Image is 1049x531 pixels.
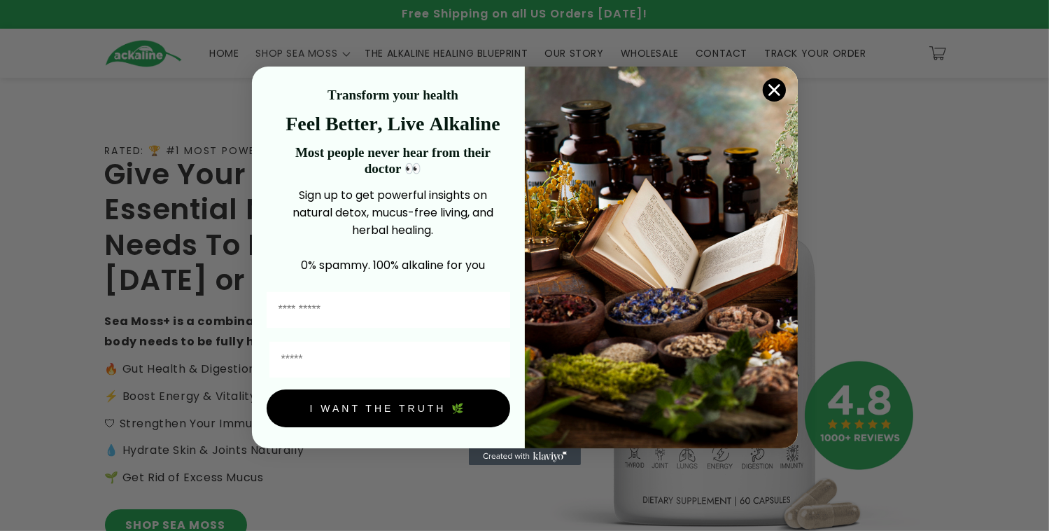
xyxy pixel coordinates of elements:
strong: Feel Better, Live Alkaline [286,113,500,135]
button: Close dialog [762,78,787,102]
strong: Most people never hear from their doctor 👀 [295,145,491,176]
button: I WANT THE TRUTH 🌿 [267,389,510,427]
img: 4a4a186a-b914-4224-87c7-990d8ecc9bca.jpeg [525,67,798,448]
input: Email [269,342,510,378]
p: 0% spammy. 100% alkaline for you [276,256,510,274]
input: First Name [267,292,510,328]
strong: Transform your health [328,88,458,102]
a: Created with Klaviyo - opens in a new tab [469,448,581,465]
p: Sign up to get powerful insights on natural detox, mucus-free living, and herbal healing. [276,186,510,239]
